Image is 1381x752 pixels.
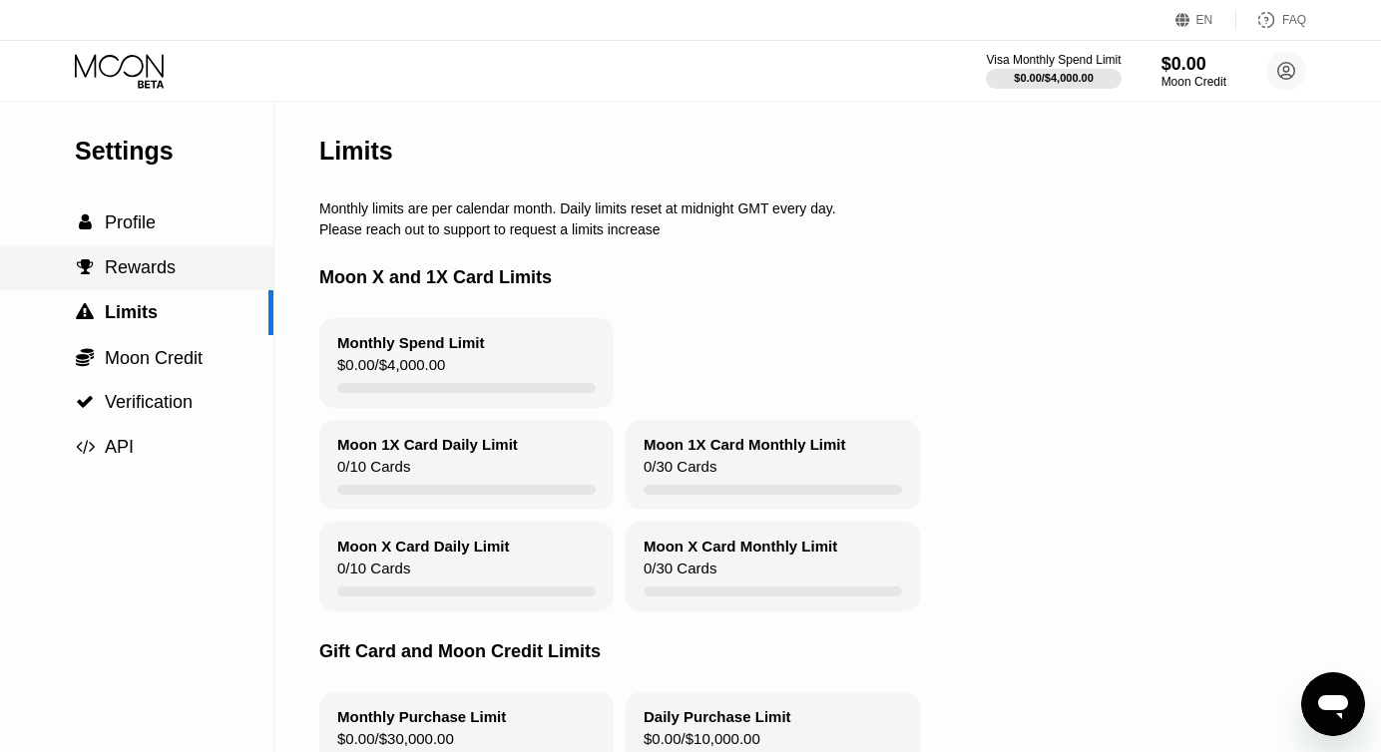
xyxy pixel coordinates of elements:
[1014,72,1094,84] div: $0.00 / $4,000.00
[105,348,203,368] span: Moon Credit
[75,303,95,321] div: 
[76,393,94,411] span: 
[337,708,506,725] div: Monthly Purchase Limit
[105,392,193,412] span: Verification
[105,212,156,232] span: Profile
[337,436,518,453] div: Moon 1X Card Daily Limit
[644,458,716,485] div: 0 / 30 Cards
[337,458,410,485] div: 0 / 10 Cards
[75,438,95,456] div: 
[337,356,445,383] div: $0.00 / $4,000.00
[105,437,134,457] span: API
[1161,75,1226,89] div: Moon Credit
[644,436,846,453] div: Moon 1X Card Monthly Limit
[337,560,410,586] div: 0 / 10 Cards
[75,213,95,231] div: 
[1161,54,1226,75] div: $0.00
[1196,13,1213,27] div: EN
[986,53,1121,89] div: Visa Monthly Spend Limit$0.00/$4,000.00
[76,347,94,367] span: 
[1236,10,1306,30] div: FAQ
[1161,54,1226,89] div: $0.00Moon Credit
[75,137,273,166] div: Settings
[986,53,1121,67] div: Visa Monthly Spend Limit
[79,213,92,231] span: 
[644,538,837,555] div: Moon X Card Monthly Limit
[77,258,94,276] span: 
[75,393,95,411] div: 
[644,560,716,586] div: 0 / 30 Cards
[105,257,176,277] span: Rewards
[76,438,95,456] span: 
[76,303,94,321] span: 
[337,334,485,351] div: Monthly Spend Limit
[1282,13,1306,27] div: FAQ
[337,538,510,555] div: Moon X Card Daily Limit
[75,258,95,276] div: 
[1301,672,1365,736] iframe: Button to launch messaging window
[105,302,158,322] span: Limits
[319,137,393,166] div: Limits
[75,347,95,367] div: 
[644,708,791,725] div: Daily Purchase Limit
[1175,10,1236,30] div: EN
